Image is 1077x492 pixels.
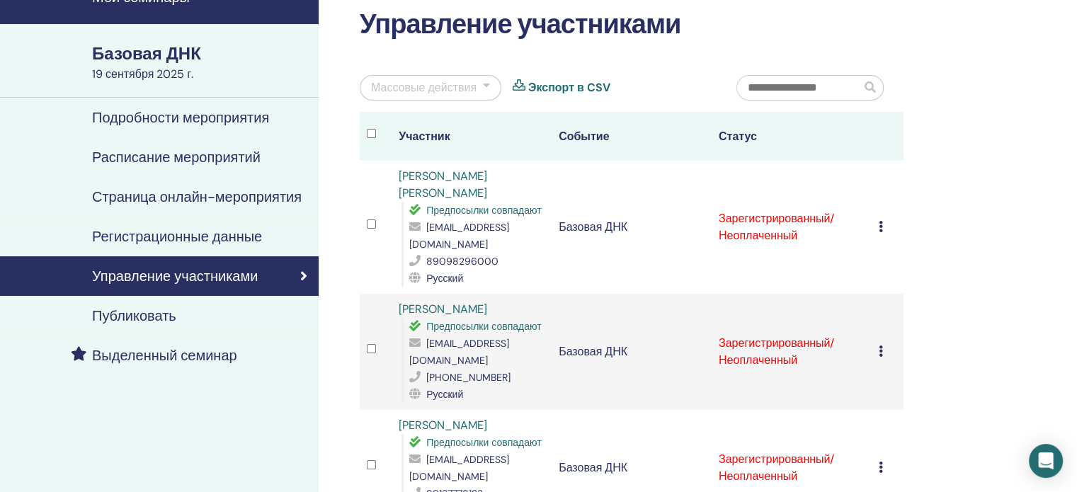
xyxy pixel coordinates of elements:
font: Управление участниками [360,6,680,42]
font: Страница онлайн-мероприятия [92,188,302,206]
font: Публиковать [92,307,176,325]
font: Предпосылки совпадают [426,204,541,217]
font: Событие [559,129,609,144]
font: Русский [426,272,463,285]
font: Базовая ДНК [559,460,627,475]
font: [EMAIL_ADDRESS][DOMAIN_NAME] [409,221,509,251]
a: [PERSON_NAME] [399,418,487,433]
font: Массовые действия [371,80,477,95]
font: Экспорт в CSV [528,80,610,95]
a: [PERSON_NAME] [399,302,487,316]
div: Open Intercom Messenger [1029,444,1063,478]
a: [PERSON_NAME] [PERSON_NAME] [399,168,487,200]
a: Экспорт в CSV [528,79,610,96]
a: Базовая ДНК19 сентября 2025 г. [84,42,319,83]
font: Расписание мероприятий [92,148,261,166]
font: Базовая ДНК [92,42,201,64]
font: Участник [399,129,450,144]
font: [EMAIL_ADDRESS][DOMAIN_NAME] [409,453,509,483]
font: [PHONE_NUMBER] [426,371,511,384]
font: Выделенный семинар [92,346,237,365]
font: Предпосылки совпадают [426,436,541,449]
font: Русский [426,388,463,401]
font: Предпосылки совпадают [426,320,541,333]
font: Управление участниками [92,267,258,285]
font: 19 сентября 2025 г. [92,67,193,81]
font: [EMAIL_ADDRESS][DOMAIN_NAME] [409,337,509,367]
font: 89098296000 [426,255,498,268]
font: Подробности мероприятия [92,108,269,127]
font: Регистрационные данные [92,227,262,246]
font: Статус [719,129,757,144]
font: Базовая ДНК [559,219,627,234]
font: Базовая ДНК [559,344,627,359]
